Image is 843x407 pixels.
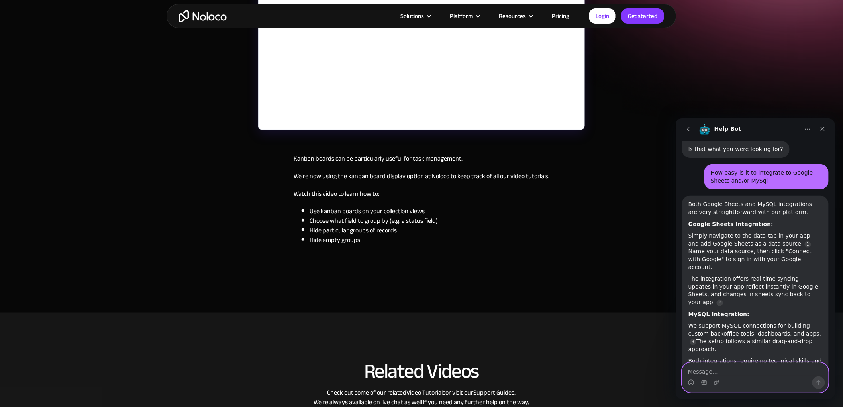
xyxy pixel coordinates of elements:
[474,387,515,399] a: Support Guides
[400,11,424,21] div: Solutions
[294,189,549,199] p: Watch this video to learn how to:
[174,360,669,382] h2: Related Videos
[310,235,549,245] li: Hide empty groups
[407,387,446,399] a: Video Tutorials
[294,171,549,181] p: We're now using the kanban board display option at Noloco to keep track of all our video tutorials.
[499,11,526,21] div: Resources
[450,11,473,21] div: Platform
[621,8,664,24] a: Get started
[440,11,489,21] div: Platform
[310,216,549,226] li: Choose what field to group by (e.g. a status field)
[294,154,549,163] p: Kanban boards can be particularly useful for task management.
[310,206,549,216] li: Use kanban boards on your collection views
[489,11,542,21] div: Resources
[676,118,835,399] iframe: Intercom live chat
[589,8,616,24] a: Login
[310,226,549,235] li: Hide particular groups of records
[179,10,227,22] a: home
[390,11,440,21] div: Solutions
[542,11,579,21] a: Pricing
